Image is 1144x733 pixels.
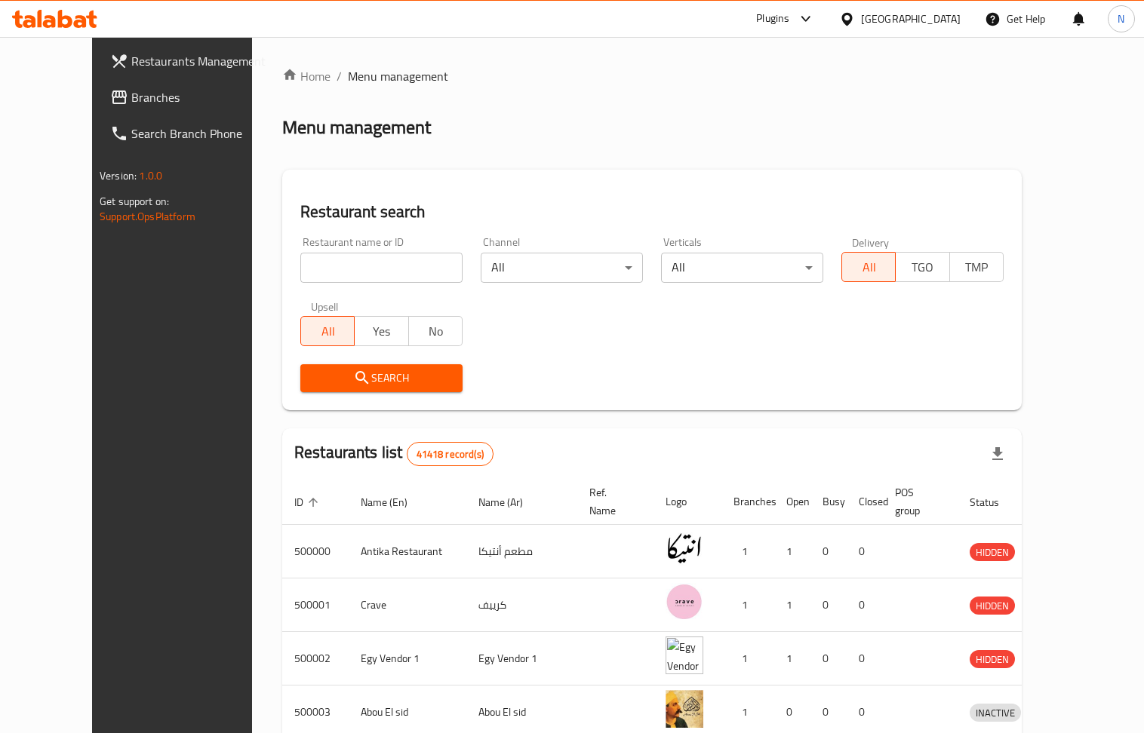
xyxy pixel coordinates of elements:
[895,483,939,520] span: POS group
[774,525,810,578] td: 1
[100,192,169,211] span: Get support on:
[774,479,810,525] th: Open
[349,632,466,685] td: Egy Vendor 1
[653,479,721,525] th: Logo
[774,632,810,685] td: 1
[408,316,463,346] button: No
[407,447,493,462] span: 41418 record(s)
[312,369,451,388] span: Search
[349,525,466,578] td: Antika Restaurant
[810,479,847,525] th: Busy
[300,364,463,392] button: Search
[810,632,847,685] td: 0
[98,115,283,152] a: Search Branch Phone
[98,79,283,115] a: Branches
[970,704,1021,722] div: INACTIVE
[478,493,543,511] span: Name (Ar)
[300,316,355,346] button: All
[307,320,349,342] span: All
[131,124,271,143] span: Search Branch Phone
[294,441,494,466] h2: Restaurants list
[721,578,774,632] td: 1
[847,479,883,525] th: Closed
[131,52,271,70] span: Restaurants Management
[466,632,577,685] td: Egy Vendor 1
[979,436,1016,472] div: Export file
[282,115,431,140] h2: Menu management
[666,690,703,728] img: Abou El sid
[666,529,703,567] img: Antika Restaurant
[949,252,1004,282] button: TMP
[895,252,949,282] button: TGO
[970,597,1015,615] span: HIDDEN
[970,543,1015,561] div: HIDDEN
[282,67,331,85] a: Home
[131,88,271,106] span: Branches
[661,253,823,283] div: All
[354,316,408,346] button: Yes
[756,10,789,28] div: Plugins
[361,320,402,342] span: Yes
[300,201,1004,223] h2: Restaurant search
[721,525,774,578] td: 1
[466,578,577,632] td: كرييف
[361,493,427,511] span: Name (En)
[721,632,774,685] td: 1
[902,256,943,278] span: TGO
[970,544,1015,561] span: HIDDEN
[481,253,643,283] div: All
[861,11,961,27] div: [GEOGRAPHIC_DATA]
[100,207,195,226] a: Support.OpsPlatform
[841,252,896,282] button: All
[300,253,463,283] input: Search for restaurant name or ID..
[139,166,162,186] span: 1.0.0
[848,256,890,278] span: All
[774,578,810,632] td: 1
[466,525,577,578] td: مطعم أنتيكا
[337,67,342,85] li: /
[970,650,1015,668] div: HIDDEN
[415,320,457,342] span: No
[98,43,283,79] a: Restaurants Management
[407,442,494,466] div: Total records count
[847,525,883,578] td: 0
[666,583,703,621] img: Crave
[100,166,137,186] span: Version:
[311,301,339,311] label: Upsell
[810,525,847,578] td: 0
[349,578,466,632] td: Crave
[1118,11,1124,27] span: N
[810,578,847,632] td: 0
[847,578,883,632] td: 0
[282,632,349,685] td: 500002
[970,493,1019,511] span: Status
[282,578,349,632] td: 500001
[970,597,1015,615] div: HIDDEN
[282,67,1022,85] nav: breadcrumb
[847,632,883,685] td: 0
[294,493,323,511] span: ID
[282,525,349,578] td: 500000
[852,237,890,247] label: Delivery
[721,479,774,525] th: Branches
[348,67,448,85] span: Menu management
[970,651,1015,668] span: HIDDEN
[956,256,998,278] span: TMP
[666,636,703,674] img: Egy Vendor 1
[589,483,635,520] span: Ref. Name
[970,704,1021,722] span: INACTIVE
